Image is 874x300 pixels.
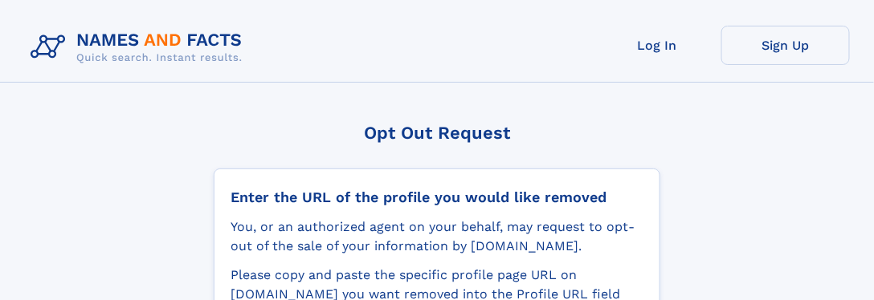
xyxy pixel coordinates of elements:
[231,189,643,206] div: Enter the URL of the profile you would like removed
[24,26,255,69] img: Logo Names and Facts
[721,26,850,65] a: Sign Up
[593,26,721,65] a: Log In
[214,123,660,143] div: Opt Out Request
[231,217,643,256] div: You, or an authorized agent on your behalf, may request to opt-out of the sale of your informatio...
